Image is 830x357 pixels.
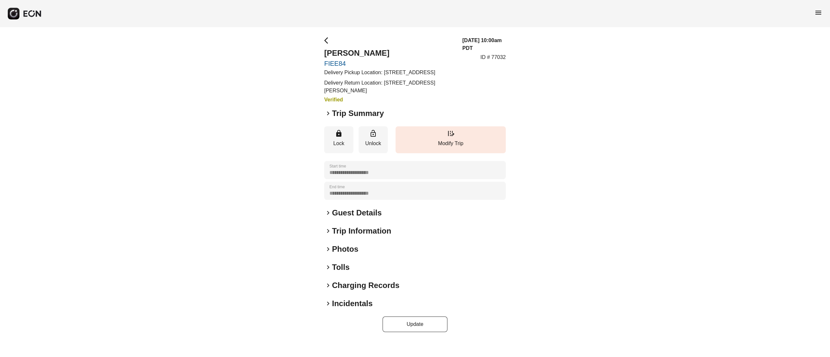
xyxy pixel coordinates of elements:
a: FIEE84 [324,60,455,67]
button: Unlock [359,126,388,153]
h2: Incidentals [332,298,373,309]
span: keyboard_arrow_right [324,282,332,289]
span: keyboard_arrow_right [324,263,332,271]
h2: Trip Information [332,226,391,236]
button: Lock [324,126,353,153]
p: Delivery Return Location: [STREET_ADDRESS][PERSON_NAME] [324,79,455,95]
span: keyboard_arrow_right [324,109,332,117]
h2: [PERSON_NAME] [324,48,455,58]
span: lock_open [369,130,377,137]
p: Delivery Pickup Location: [STREET_ADDRESS] [324,69,455,76]
button: Modify Trip [396,126,506,153]
span: edit_road [447,130,455,137]
h2: Photos [332,244,358,254]
p: Lock [327,140,350,147]
span: lock [335,130,343,137]
h2: Trip Summary [332,108,384,119]
h3: [DATE] 10:00am PDT [462,37,506,52]
span: arrow_back_ios [324,37,332,44]
h2: Tolls [332,262,350,272]
span: menu [814,9,822,17]
span: keyboard_arrow_right [324,245,332,253]
span: keyboard_arrow_right [324,300,332,307]
span: keyboard_arrow_right [324,227,332,235]
span: keyboard_arrow_right [324,209,332,217]
h3: Verified [324,96,455,104]
h2: Guest Details [332,208,382,218]
p: Unlock [362,140,385,147]
p: Modify Trip [399,140,503,147]
p: ID # 77032 [480,53,506,61]
button: Update [383,317,447,332]
h2: Charging Records [332,280,399,291]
